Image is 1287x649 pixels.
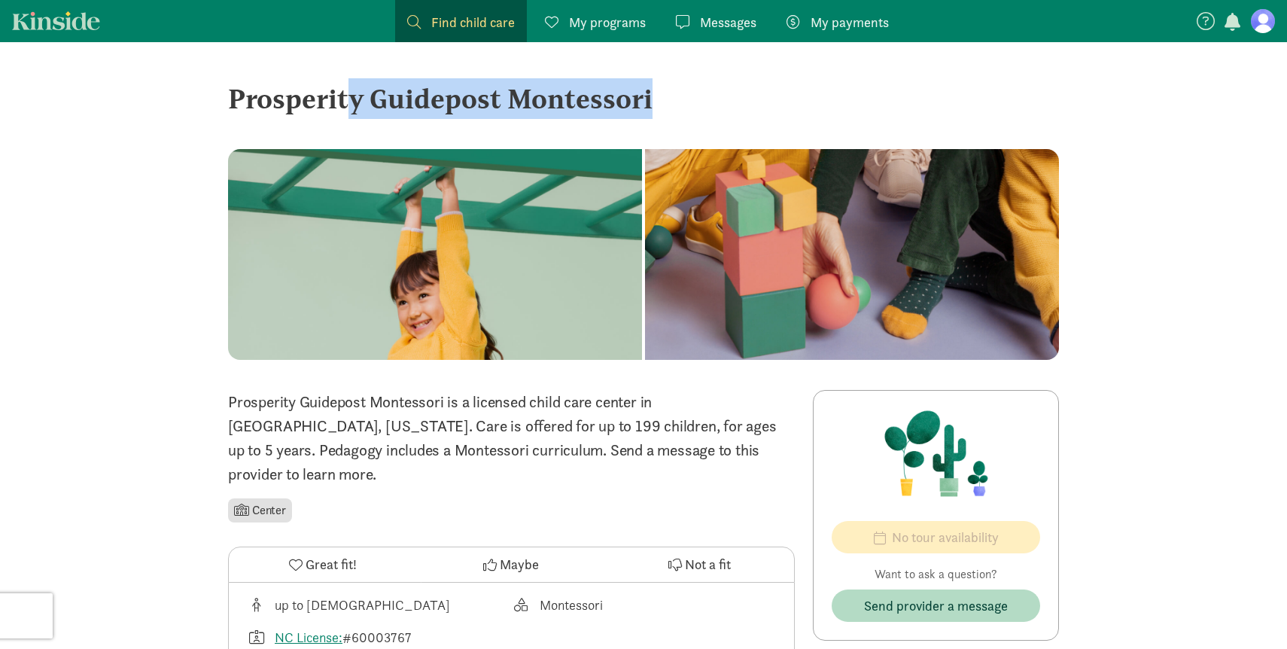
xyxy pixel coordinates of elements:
[417,547,605,582] button: Maybe
[832,590,1040,622] button: Send provider a message
[228,78,1059,119] div: Prosperity Guidepost Montessori
[512,595,777,615] div: This provider's education philosophy
[892,527,999,547] span: No tour availability
[832,565,1040,583] p: Want to ask a question?
[306,554,357,574] span: Great fit!
[228,498,292,523] li: Center
[569,12,646,32] span: My programs
[832,521,1040,553] button: No tour availability
[247,595,512,615] div: Age range for children that this provider cares for
[700,12,756,32] span: Messages
[229,547,417,582] button: Great fit!
[228,390,795,486] p: Prosperity Guidepost Montessori is a licensed child care center in [GEOGRAPHIC_DATA], [US_STATE]....
[606,547,794,582] button: Not a fit
[275,595,450,615] div: up to [DEMOGRAPHIC_DATA]
[685,554,731,574] span: Not a fit
[275,629,342,646] a: NC License:
[811,12,889,32] span: My payments
[500,554,539,574] span: Maybe
[12,11,100,30] a: Kinside
[431,12,515,32] span: Find child care
[540,595,603,615] div: Montessori
[864,596,1008,616] span: Send provider a message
